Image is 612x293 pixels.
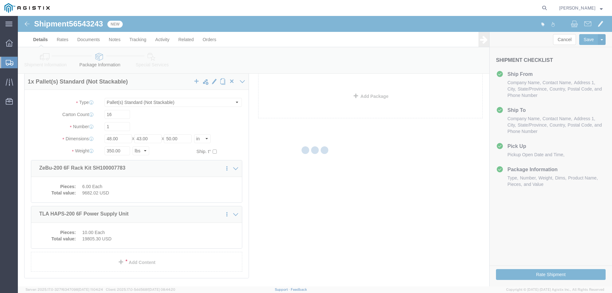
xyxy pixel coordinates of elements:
[25,288,103,291] span: Server: 2025.17.0-327f6347098
[559,4,603,12] button: [PERSON_NAME]
[78,288,103,291] span: [DATE] 11:04:24
[506,287,604,292] span: Copyright © [DATE]-[DATE] Agistix Inc., All Rights Reserved
[4,3,50,13] img: logo
[275,288,291,291] a: Support
[559,4,595,11] span: Joseph Guzman
[106,288,175,291] span: Client: 2025.17.0-5dd568f
[291,288,307,291] a: Feedback
[149,288,175,291] span: [DATE] 08:44:20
